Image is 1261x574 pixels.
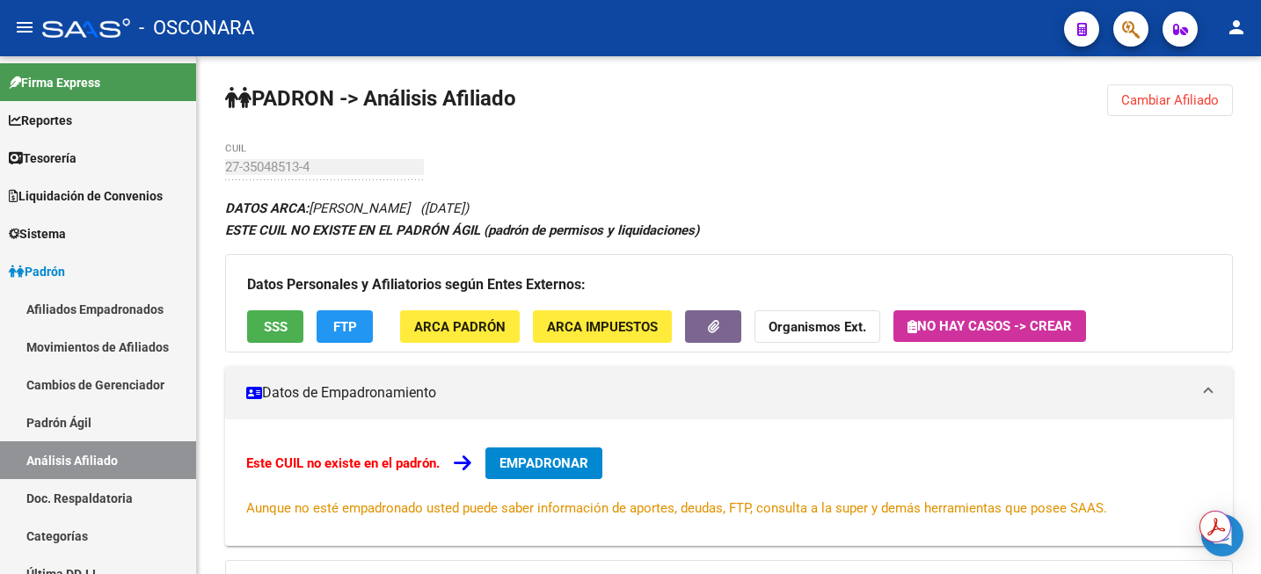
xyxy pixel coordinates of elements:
[414,319,506,335] span: ARCA Padrón
[225,200,410,216] span: [PERSON_NAME]
[225,367,1233,419] mat-expansion-panel-header: Datos de Empadronamiento
[1226,17,1247,38] mat-icon: person
[9,111,72,130] span: Reportes
[9,73,100,92] span: Firma Express
[139,9,254,47] span: - OSCONARA
[246,500,1107,516] span: Aunque no esté empadronado usted puede saber información de aportes, deudas, FTP, consulta a la s...
[400,310,520,343] button: ARCA Padrón
[225,222,699,238] strong: ESTE CUIL NO EXISTE EN EL PADRÓN ÁGIL (padrón de permisos y liquidaciones)
[907,318,1072,334] span: No hay casos -> Crear
[225,200,309,216] strong: DATOS ARCA:
[1107,84,1233,116] button: Cambiar Afiliado
[225,86,516,111] strong: PADRON -> Análisis Afiliado
[247,272,1211,297] h3: Datos Personales y Afiliatorios según Entes Externos:
[9,224,66,243] span: Sistema
[264,319,288,335] span: SSS
[9,149,77,168] span: Tesorería
[769,319,866,335] strong: Organismos Ext.
[420,200,469,216] span: ([DATE])
[485,447,602,479] button: EMPADRONAR
[9,186,163,206] span: Liquidación de Convenios
[754,310,880,343] button: Organismos Ext.
[14,17,35,38] mat-icon: menu
[317,310,373,343] button: FTP
[246,383,1191,403] mat-panel-title: Datos de Empadronamiento
[893,310,1086,342] button: No hay casos -> Crear
[246,455,440,471] strong: Este CUIL no existe en el padrón.
[1121,92,1219,108] span: Cambiar Afiliado
[333,319,357,335] span: FTP
[533,310,672,343] button: ARCA Impuestos
[547,319,658,335] span: ARCA Impuestos
[225,419,1233,546] div: Datos de Empadronamiento
[499,455,588,471] span: EMPADRONAR
[247,310,303,343] button: SSS
[9,262,65,281] span: Padrón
